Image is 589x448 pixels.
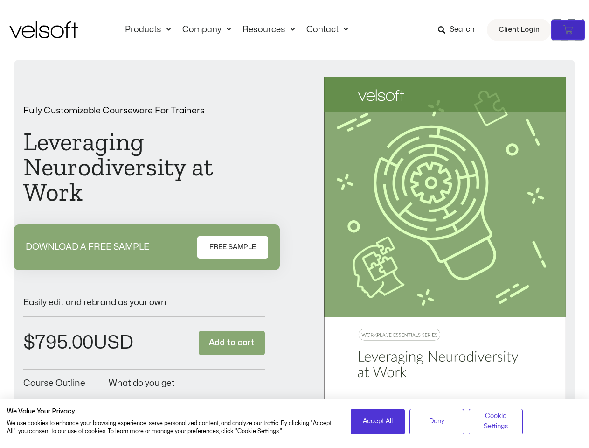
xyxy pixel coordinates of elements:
img: Velsoft Training Materials [9,21,78,38]
button: Deny all cookies [409,409,464,434]
span: Accept All [363,416,393,427]
a: What do you get [109,379,175,388]
button: Accept all cookies [351,409,405,434]
p: Fully Customizable Courseware For Trainers [23,106,265,115]
span: $ [23,334,35,352]
h2: We Value Your Privacy [7,407,337,416]
button: Adjust cookie preferences [469,409,523,434]
span: Cookie Settings [475,411,517,432]
button: Add to cart [199,331,265,356]
a: ResourcesMenu Toggle [237,25,301,35]
a: Search [438,22,481,38]
span: Client Login [499,24,540,36]
bdi: 795.00 [23,334,93,352]
nav: Menu [119,25,354,35]
span: FREE SAMPLE [209,242,256,253]
a: ProductsMenu Toggle [119,25,177,35]
img: Second Product Image [324,77,566,420]
a: Client Login [487,19,551,41]
a: FREE SAMPLE [197,236,268,259]
span: Search [450,24,475,36]
p: We use cookies to enhance your browsing experience, serve personalized content, and analyze our t... [7,420,337,435]
p: DOWNLOAD A FREE SAMPLE [26,243,149,252]
p: Easily edit and rebrand as your own [23,298,265,307]
a: ContactMenu Toggle [301,25,354,35]
a: Course Outline [23,379,85,388]
a: CompanyMenu Toggle [177,25,237,35]
h1: Leveraging Neurodiversity at Work [23,129,265,205]
span: Deny [429,416,444,427]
